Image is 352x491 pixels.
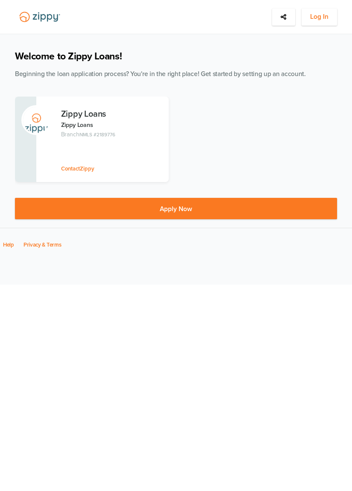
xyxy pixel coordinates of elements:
span: Branch [61,131,80,138]
span: Beginning the loan application process? You're in the right place! Get started by setting up an a... [15,70,306,78]
span: NMLS #2189776 [79,132,115,138]
a: Help [3,241,14,248]
button: ContactZippy [61,165,94,173]
button: Apply Now [15,198,337,219]
img: Lender Logo [15,9,65,26]
h3: Zippy Loans [61,109,166,119]
a: Privacy & Terms [23,241,62,248]
h1: Welcome to Zippy Loans! [15,50,337,62]
span: Log In [310,12,329,22]
p: Zippy Loans [61,120,166,130]
button: Log In [302,9,337,26]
